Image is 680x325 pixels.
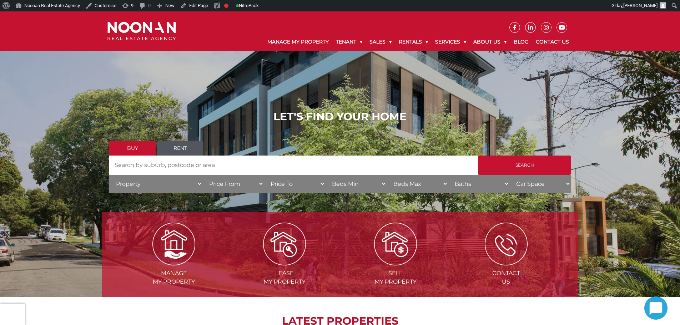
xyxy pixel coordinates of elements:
[109,156,478,175] input: Search by suburb, postcode or area
[230,240,339,285] a: Leasemy Property
[224,4,228,8] div: Focus keyphrase not set
[432,33,470,51] a: Services
[485,223,528,265] img: ICONS
[152,223,195,265] img: Manage my Property
[332,33,366,51] a: Tenant
[478,156,571,175] input: Search
[470,33,510,51] a: About Us
[157,141,203,156] a: Rent
[366,33,395,51] a: Sales
[452,269,561,286] span: Contact Us
[107,22,176,41] img: Noonan Real Estate Agency
[109,141,156,156] a: Buy
[452,240,561,285] a: ContactUs
[341,269,450,286] span: Sell my Property
[532,33,573,51] a: Contact Us
[623,3,658,8] span: [PERSON_NAME]
[119,240,228,285] a: Managemy Property
[263,223,306,265] img: Lease my property
[230,269,339,286] span: Lease my Property
[395,33,432,51] a: Rentals
[119,269,228,286] span: Manage my Property
[510,33,532,51] a: Blog
[374,223,417,265] img: Sell my property
[109,110,571,123] h1: LET'S FIND YOUR HOME
[341,240,450,285] a: Sellmy Property
[264,33,332,51] a: Manage My Property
